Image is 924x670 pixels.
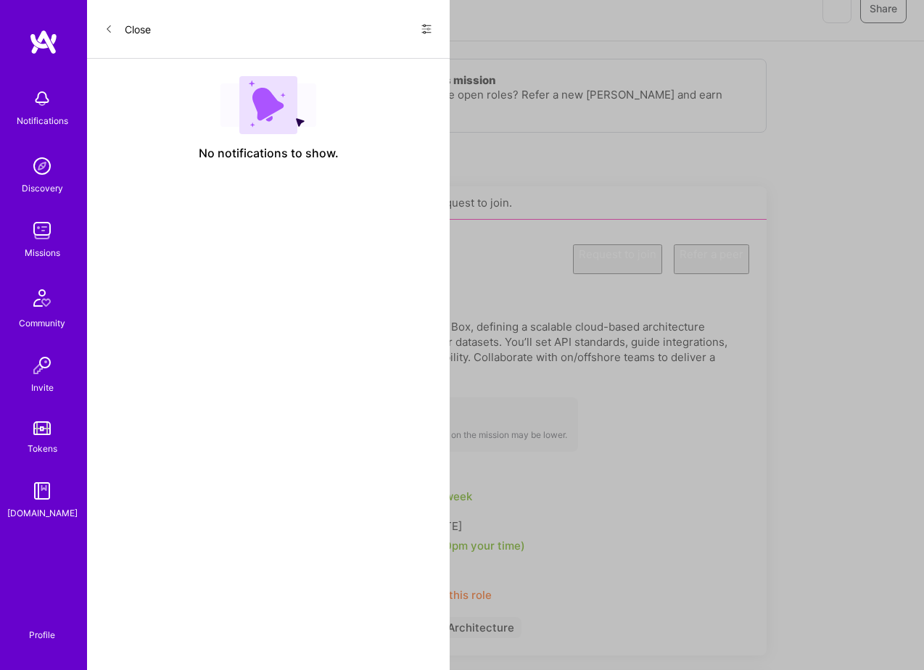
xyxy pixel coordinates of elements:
a: Profile [24,612,60,641]
img: Invite [28,351,57,380]
div: Invite [31,380,54,395]
img: bell [28,84,57,113]
img: guide book [28,476,57,505]
img: Community [25,281,59,315]
div: Discovery [22,181,63,196]
img: teamwork [28,216,57,245]
div: Missions [25,245,60,260]
button: Close [104,17,151,41]
div: Profile [29,627,55,641]
img: empty [220,76,316,134]
div: Tokens [28,441,57,456]
img: discovery [28,152,57,181]
img: tokens [33,421,51,435]
div: Notifications [17,113,68,128]
div: Community [19,315,65,331]
div: [DOMAIN_NAME] [7,505,78,521]
img: logo [29,29,58,55]
span: No notifications to show. [199,146,339,161]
